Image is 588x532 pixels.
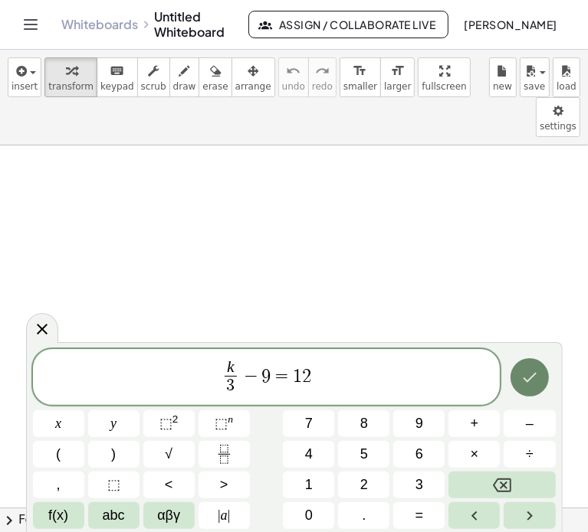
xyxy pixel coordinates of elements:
span: ⬚ [215,416,228,431]
button: transform [44,57,97,97]
i: format_size [390,62,405,80]
button: keyboardkeypad [97,57,138,97]
button: , [33,472,84,498]
span: ) [111,444,116,465]
span: 3 [416,475,423,495]
button: ) [88,441,140,468]
span: keypad [100,81,134,92]
button: new [489,57,517,97]
button: insert [8,57,41,97]
sup: n [228,413,233,425]
span: insert [11,81,38,92]
span: 3 [226,377,235,394]
span: − [240,367,262,385]
span: | [228,508,231,523]
span: larger [384,81,411,92]
span: = [416,505,424,526]
button: Less than [143,472,195,498]
var: k [227,357,235,376]
button: 1 [283,472,334,498]
span: . [362,505,366,526]
span: , [57,475,61,495]
i: redo [315,62,330,80]
span: [PERSON_NAME] [464,18,557,31]
span: 0 [305,505,313,526]
span: ⬚ [159,416,172,431]
span: × [471,444,479,465]
button: 8 [338,410,389,437]
span: erase [202,81,228,92]
span: 6 [416,444,423,465]
button: x [33,410,84,437]
span: Assign / Collaborate Live [261,18,435,31]
button: [PERSON_NAME] [452,11,570,38]
span: < [165,475,173,495]
button: undoundo [278,57,309,97]
span: √ [165,444,172,465]
button: draw [169,57,200,97]
span: = [271,367,293,385]
span: 4 [305,444,313,465]
span: smaller [343,81,377,92]
button: Right arrow [504,502,555,529]
button: 2 [338,472,389,498]
button: erase [199,57,232,97]
i: format_size [353,62,367,80]
span: scrub [141,81,166,92]
span: draw [173,81,196,92]
span: fullscreen [422,81,466,92]
span: transform [48,81,94,92]
button: 9 [393,410,445,437]
span: arrange [235,81,271,92]
button: Superscript [199,410,250,437]
span: 5 [360,444,368,465]
button: Greek alphabet [143,502,195,529]
span: | [218,508,221,523]
button: Equals [393,502,445,529]
button: Greater than [199,472,250,498]
span: x [55,413,61,434]
button: Placeholder [88,472,140,498]
span: 2 [302,367,311,385]
span: > [220,475,228,495]
button: Plus [448,410,500,437]
span: f(x) [48,505,68,526]
button: Divide [504,441,555,468]
span: 7 [305,413,313,434]
span: undo [282,81,305,92]
button: Toggle navigation [18,12,43,37]
button: load [553,57,580,97]
button: 6 [393,441,445,468]
button: Left arrow [448,502,500,529]
button: 4 [283,441,334,468]
button: arrange [232,57,275,97]
button: redoredo [308,57,337,97]
i: undo [286,62,301,80]
span: 9 [261,367,271,385]
button: 3 [393,472,445,498]
span: load [557,81,577,92]
span: 9 [416,413,423,434]
button: save [520,57,550,97]
button: fullscreen [418,57,470,97]
a: Whiteboards [61,17,138,32]
button: Times [448,441,500,468]
button: Minus [504,410,555,437]
span: y [110,413,117,434]
span: redo [312,81,333,92]
span: 1 [293,367,302,385]
span: 1 [305,475,313,495]
button: format_sizesmaller [340,57,381,97]
button: Squared [143,410,195,437]
span: + [471,413,479,434]
button: Functions [33,502,84,529]
button: y [88,410,140,437]
span: 2 [360,475,368,495]
span: abc [103,505,125,526]
button: 5 [338,441,389,468]
button: Absolute value [199,502,250,529]
button: 7 [283,410,334,437]
span: αβγ [157,505,180,526]
span: settings [540,121,577,132]
span: save [524,81,545,92]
